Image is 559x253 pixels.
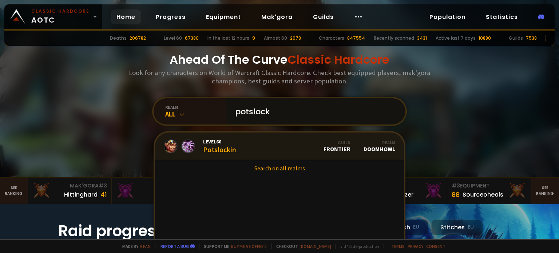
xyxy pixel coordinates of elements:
span: Support me, [199,244,267,249]
small: Classic Hardcore [31,8,90,15]
div: Guilds [509,35,523,41]
div: 2073 [290,35,301,41]
div: Mak'Gora [116,182,191,190]
a: Terms [391,244,405,249]
small: EU [468,224,474,231]
a: Search on all realms [155,160,404,176]
span: # 3 [99,182,107,189]
div: Recently scanned [374,35,414,41]
h1: Raid progress [58,220,204,242]
div: 41 [100,190,107,199]
a: Mak'Gora#3Hittinghard41 [28,178,112,204]
div: All [165,110,226,118]
a: Seeranking [531,178,559,204]
a: Mak'gora [255,9,298,24]
div: 67380 [185,35,199,41]
div: Almost 60 [264,35,287,41]
a: [DOMAIN_NAME] [300,244,331,249]
a: Level60PotslockinGuildFrontierRealmDoomhowl [155,133,404,160]
a: Mak'Gora#2Rivench100 [112,178,195,204]
div: Realm [364,140,395,145]
span: v. d752d5 - production [336,244,379,249]
a: Home [111,9,141,24]
a: Privacy [408,244,423,249]
a: Classic HardcoreAOTC [4,4,102,29]
div: Sourceoheals [463,190,503,199]
div: Doomhowl [364,140,395,153]
div: In the last 12 hours [207,35,249,41]
div: Characters [319,35,344,41]
a: Equipment [200,9,247,24]
h1: Ahead Of The Curve [170,51,389,68]
a: #3Equipment88Sourceoheals [447,178,531,204]
a: Buy me a coffee [231,244,267,249]
div: 3431 [417,35,427,41]
a: a fan [140,244,151,249]
span: Classic Hardcore [288,51,389,68]
span: Made by [118,244,151,249]
div: Frontier [324,140,350,153]
div: 9 [252,35,255,41]
div: 7538 [526,35,537,41]
div: 88 [452,190,460,199]
div: Stitches [431,220,483,235]
div: Hittinghard [64,190,98,199]
a: Consent [426,244,445,249]
a: Guilds [307,9,340,24]
div: 206782 [130,35,146,41]
div: 10880 [479,35,491,41]
span: Level 60 [203,138,236,145]
h3: Look for any characters on World of Warcraft Classic Hardcore. Check best equipped players, mak'g... [126,68,433,85]
div: Equipment [452,182,526,190]
div: Mak'Gora [32,182,107,190]
div: Deaths [110,35,127,41]
a: Progress [150,9,191,24]
span: AOTC [31,8,90,25]
a: Statistics [480,9,524,24]
input: Search a character... [231,98,397,124]
a: Population [424,9,471,24]
div: Guild [324,140,350,145]
div: Active last 7 days [436,35,476,41]
div: Level 60 [164,35,182,41]
span: Checkout [271,244,331,249]
div: 847554 [347,35,365,41]
div: realm [165,104,226,110]
small: EU [413,224,419,231]
div: Potslockin [203,138,236,154]
span: # 3 [452,182,460,189]
a: Report a bug [160,244,189,249]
